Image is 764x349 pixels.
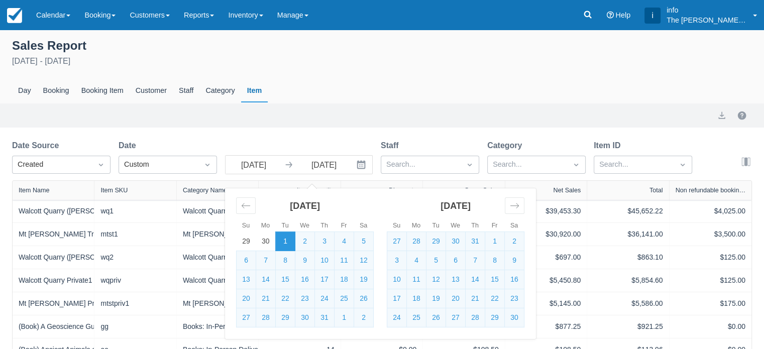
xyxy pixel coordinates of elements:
[615,11,630,19] span: Help
[446,308,466,327] td: Selected. Wednesday, November 27, 2024
[335,308,354,327] td: Selected. Friday, November 1, 2024
[19,298,137,309] a: Mt [PERSON_NAME] Private1 Closed
[183,252,252,263] div: Walcott Quarry
[237,289,256,308] td: Selected. Sunday, October 20, 2024
[387,251,407,270] td: Selected. Sunday, November 3, 2024
[387,308,407,327] td: Selected. Sunday, November 24, 2024
[335,251,354,270] td: Selected. Friday, October 11, 2024
[466,270,485,289] td: Selected. Thursday, November 14, 2024
[290,201,320,211] strong: [DATE]
[100,298,170,309] div: mtstpriv1
[183,187,227,194] div: Category Name
[485,251,505,270] td: Selected. Friday, November 8, 2024
[485,232,505,251] td: Selected. Friday, November 1, 2024
[593,229,663,240] div: $36,141.00
[276,308,295,327] td: Selected. Tuesday, October 29, 2024
[75,79,130,102] div: Booking Item
[593,206,663,216] div: $45,652.22
[256,289,276,308] td: Selected. Monday, October 21, 2024
[276,232,295,251] td: Selected as start date. Tuesday, October 1, 2024
[594,140,624,152] label: Item ID
[183,275,252,286] div: Walcott Quarry
[485,270,505,289] td: Selected. Friday, November 15, 2024
[295,289,315,308] td: Selected. Wednesday, October 23, 2024
[237,251,256,270] td: Selected. Sunday, October 6, 2024
[19,229,130,240] a: Mt [PERSON_NAME] Trilobite Beds
[354,270,374,289] td: Selected. Saturday, October 19, 2024
[276,270,295,289] td: Selected. Tuesday, October 15, 2024
[100,252,170,263] div: wq2
[295,270,315,289] td: Selected. Wednesday, October 16, 2024
[505,289,524,308] td: Selected. Saturday, November 23, 2024
[407,289,426,308] td: Selected. Monday, November 18, 2024
[100,187,128,194] div: Item SKU
[124,159,193,170] div: Custom
[389,187,416,194] div: Discounts
[183,298,252,309] div: Mt [PERSON_NAME] Trilobite beds
[676,206,745,216] div: $4,025.00
[464,187,499,194] div: Gross Sales
[335,232,354,251] td: Selected. Friday, October 4, 2024
[426,308,446,327] td: Selected. Tuesday, November 26, 2024
[335,270,354,289] td: Selected. Friday, October 18, 2024
[571,160,581,170] span: Dropdown icon
[256,232,276,251] td: Choose Monday, September 30, 2024 as your check-out date. It’s available.
[354,289,374,308] td: Selected. Saturday, October 26, 2024
[446,232,466,251] td: Selected. Wednesday, October 30, 2024
[407,270,426,289] td: Selected. Monday, November 11, 2024
[485,289,505,308] td: Selected. Friday, November 22, 2024
[199,79,241,102] div: Category
[183,321,252,332] div: Books: In-Person Delivery
[256,308,276,327] td: Selected. Monday, October 28, 2024
[466,251,485,270] td: Selected. Thursday, November 7, 2024
[407,308,426,327] td: Selected. Monday, November 25, 2024
[237,232,256,251] td: Choose Sunday, September 29, 2024 as your check-out date. It’s available.
[12,55,752,67] div: [DATE] - [DATE]
[426,289,446,308] td: Selected. Tuesday, November 19, 2024
[485,308,505,327] td: Selected. Friday, November 29, 2024
[315,289,335,308] td: Selected. Thursday, October 24, 2024
[511,275,581,286] div: $5,450.80
[315,232,335,251] td: Selected. Thursday, October 3, 2024
[593,252,663,263] div: $863.10
[505,308,524,327] td: Selected. Saturday, November 30, 2024
[505,197,524,214] div: Move forward to switch to the next month.
[426,270,446,289] td: Selected. Tuesday, November 12, 2024
[676,229,745,240] div: $3,500.00
[511,206,581,216] div: $39,453.30
[387,289,407,308] td: Selected. Sunday, November 17, 2024
[202,160,212,170] span: Dropdown icon
[387,270,407,289] td: Selected. Sunday, November 10, 2024
[297,187,335,194] div: Item Quantity
[7,8,22,23] img: checkfront-main-nav-mini-logo.png
[471,222,479,229] small: Th
[387,232,407,251] td: Selected. Sunday, October 27, 2024
[281,222,288,229] small: Tu
[237,270,256,289] td: Selected. Sunday, October 13, 2024
[173,79,199,102] div: Staff
[295,232,315,251] td: Selected. Wednesday, October 2, 2024
[505,251,524,270] td: Selected. Saturday, November 9, 2024
[19,187,50,194] div: Item Name
[511,321,581,332] div: $877.25
[676,252,745,263] div: $125.00
[446,289,466,308] td: Selected. Wednesday, November 20, 2024
[446,270,466,289] td: Selected. Wednesday, November 13, 2024
[18,159,87,170] div: Created
[593,321,663,332] div: $921.25
[412,222,421,229] small: Mo
[261,222,270,229] small: Mo
[237,308,256,327] td: Selected. Sunday, October 27, 2024
[19,252,173,263] a: Walcott Quarry ([PERSON_NAME] Shale) Group2
[315,251,335,270] td: Selected. Thursday, October 10, 2024
[466,232,485,251] td: Selected. Thursday, October 31, 2024
[511,298,581,309] div: $5,145.00
[12,140,63,152] label: Date Source
[276,289,295,308] td: Selected. Tuesday, October 22, 2024
[96,160,106,170] span: Dropdown icon
[426,251,446,270] td: Selected. Tuesday, November 5, 2024
[300,222,309,229] small: We
[276,251,295,270] td: Selected. Tuesday, October 8, 2024
[183,229,252,240] div: Mt [PERSON_NAME] Trilobite beds
[678,160,688,170] span: Dropdown icon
